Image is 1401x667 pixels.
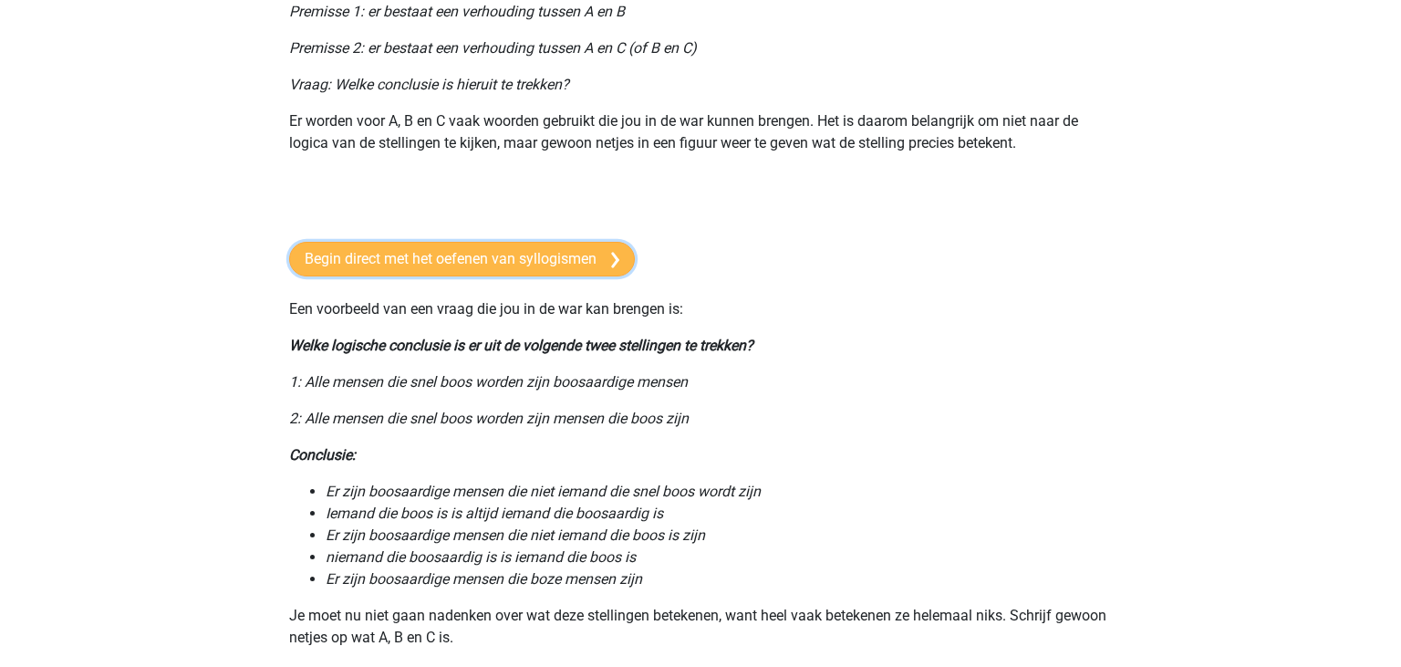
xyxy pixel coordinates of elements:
[326,505,663,522] i: Iemand die boos is is altijd iemand die boosaardig is
[289,337,753,354] i: Welke logische conclusie is er uit de volgende twee stellingen te trekken?
[289,373,688,391] i: 1: Alle mensen die snel boos worden zijn boosaardige mensen
[326,548,636,566] i: niemand die boosaardig is is iemand die boos is
[326,526,705,544] i: Er zijn boosaardige mensen die niet iemand die boos is zijn
[611,252,619,268] img: arrow-right.e5bd35279c78.svg
[289,3,625,20] i: Premisse 1: er bestaat een verhouding tussen A en B
[289,110,1112,154] p: Er worden voor A, B en C vaak woorden gebruikt die jou in de war kunnen brengen. Het is daarom be...
[289,446,356,464] i: Conclusie:
[289,242,635,276] a: Begin direct met het oefenen van syllogismen
[326,483,761,500] i: Er zijn boosaardige mensen die niet iemand die snel boos wordt zijn
[289,605,1112,649] p: Je moet nu niet gaan nadenken over wat deze stellingen betekenen, want heel vaak betekenen ze hel...
[289,298,1112,320] p: Een voorbeeld van een vraag die jou in de war kan brengen is:
[289,76,569,93] i: Vraag: Welke conclusie is hieruit te trekken?
[289,410,689,427] i: 2: Alle mensen die snel boos worden zijn mensen die boos zijn
[289,39,697,57] i: Premisse 2: er bestaat een verhouding tussen A en C (of B en C)
[326,570,642,588] i: Er zijn boosaardige mensen die boze mensen zijn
